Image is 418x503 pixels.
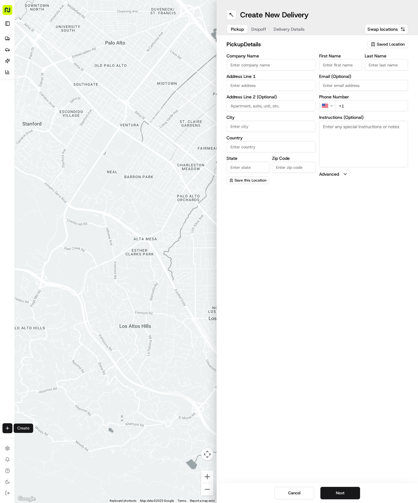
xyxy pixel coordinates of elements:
[59,122,99,128] span: API Documentation
[227,40,364,49] h2: pickup Details
[6,123,11,128] div: 📗
[201,483,213,496] button: Zoom out
[96,79,113,87] button: See all
[28,59,102,65] div: Start new chat
[16,495,37,503] a: Open this area in Google Maps (opens a new window)
[227,54,315,58] label: Company Name
[319,54,363,58] label: First Name
[6,90,16,100] img: Hayden (Assistant Store Manager)
[4,119,50,131] a: 📗Knowledge Base
[319,74,408,79] label: Email (Optional)
[365,24,408,34] button: Swap locations
[201,448,213,460] button: Map camera controls
[50,119,102,131] a: 💻API Documentation
[240,10,309,20] h1: Create New Delivery
[6,59,17,70] img: 1736555255976-a54dd68f-1ca7-489b-9aae-adbdc363a1c4
[274,26,305,32] span: Delivery Details
[227,100,315,111] input: Apartment, suite, unit, etc.
[16,40,102,47] input: Clear
[320,487,360,499] button: Next
[231,26,244,32] span: Pickup
[227,74,315,79] label: Address Line 1
[62,137,75,142] span: Pylon
[319,115,408,119] label: Instructions (Optional)
[105,61,113,69] button: Start new chat
[227,95,315,99] label: Address Line 2 (Optional)
[367,26,398,32] span: Swap locations
[6,25,113,35] p: Welcome 👋
[319,171,408,177] button: Advanced
[227,80,315,91] input: Enter address
[28,65,85,70] div: We're available if you need us!
[227,136,315,140] label: Country
[6,81,40,86] div: Past conversations
[110,499,136,503] button: Keyboard shortcuts
[14,424,33,433] div: Create
[12,122,47,128] span: Knowledge Base
[365,59,408,70] input: Enter last name
[227,156,270,160] label: State
[227,115,315,119] label: City
[319,95,408,99] label: Phone Number
[272,156,315,160] label: Zip Code
[227,121,315,132] input: Enter city
[6,6,19,19] img: Nash
[19,96,84,101] span: [PERSON_NAME] (Assistant Store Manager)
[365,54,408,58] label: Last Name
[319,171,339,177] label: Advanced
[319,59,363,70] input: Enter first name
[16,495,37,503] img: Google
[52,123,57,128] div: 💻
[86,96,88,101] span: •
[89,96,102,101] span: [DATE]
[44,137,75,142] a: Powered byPylon
[235,178,266,183] span: Save this Location
[272,162,315,173] input: Enter zip code
[178,499,186,502] a: Terms
[227,162,270,173] input: Enter state
[275,487,314,499] button: Cancel
[319,80,408,91] input: Enter email address
[227,141,315,152] input: Enter country
[251,26,266,32] span: Dropoff
[367,40,408,49] button: Saved Location
[335,100,408,111] input: Enter phone number
[190,499,215,502] a: Report a map error
[140,499,174,502] span: Map data ©2025 Google
[227,59,315,70] input: Enter company name
[201,470,213,483] button: Zoom in
[377,42,405,47] span: Saved Location
[13,59,24,70] img: 9188753566659_6852d8bf1fb38e338040_72.png
[227,177,269,184] button: Save this Location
